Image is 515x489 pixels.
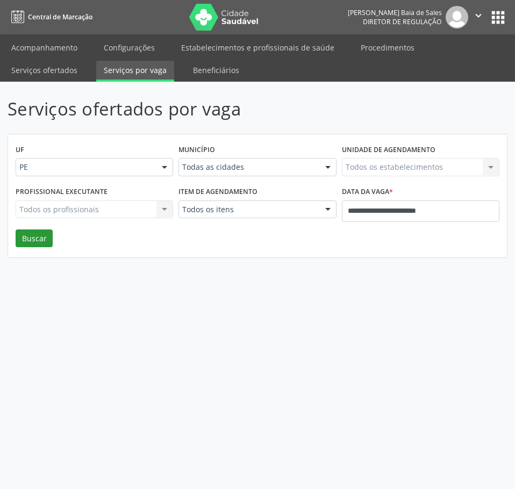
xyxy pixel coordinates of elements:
label: Unidade de agendamento [342,142,435,159]
p: Serviços ofertados por vaga [8,96,357,123]
a: Central de Marcação [8,8,92,26]
label: Profissional executante [16,184,108,200]
span: Todos os itens [182,204,314,215]
a: Configurações [96,38,162,57]
a: Acompanhamento [4,38,85,57]
a: Beneficiários [185,61,247,80]
label: Item de agendamento [178,184,257,200]
label: Data da vaga [342,184,393,200]
i:  [473,10,484,21]
span: Todas as cidades [182,162,314,172]
span: Central de Marcação [28,12,92,21]
button: Buscar [16,229,53,248]
a: Estabelecimentos e profissionais de saúde [174,38,342,57]
a: Serviços por vaga [96,61,174,82]
a: Serviços ofertados [4,61,85,80]
button: apps [489,8,507,27]
label: UF [16,142,24,159]
label: Município [178,142,215,159]
img: img [446,6,468,28]
div: [PERSON_NAME] Baia de Sales [348,8,442,17]
button:  [468,6,489,28]
span: Diretor de regulação [363,17,442,26]
span: PE [19,162,151,172]
a: Procedimentos [353,38,422,57]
